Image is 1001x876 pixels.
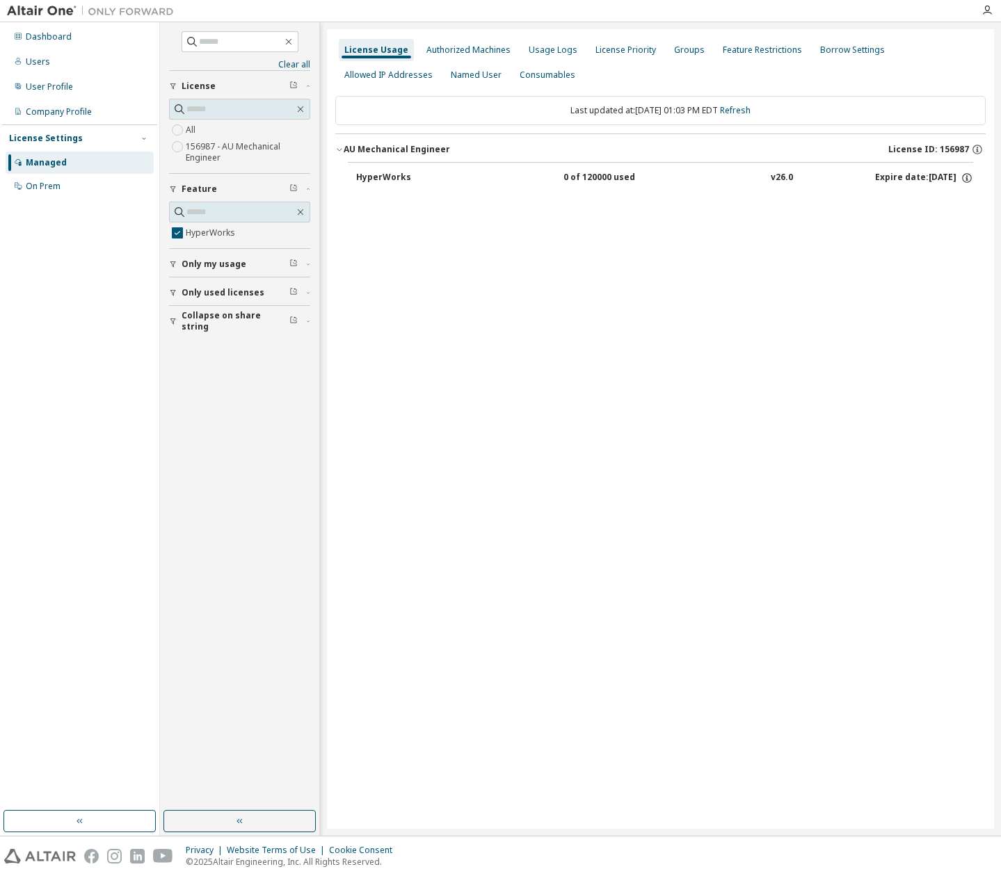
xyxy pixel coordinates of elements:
button: Only my usage [169,249,310,279]
button: Only used licenses [169,277,310,308]
span: Clear filter [289,81,298,92]
img: instagram.svg [107,849,122,863]
div: Feature Restrictions [723,44,802,56]
img: Altair One [7,4,181,18]
div: Groups [674,44,705,56]
button: AU Mechanical EngineerLicense ID: 156987 [335,134,986,165]
div: Dashboard [26,31,72,42]
span: Only used licenses [182,287,264,298]
p: © 2025 Altair Engineering, Inc. All Rights Reserved. [186,856,401,868]
img: youtube.svg [153,849,173,863]
div: AU Mechanical Engineer [344,144,450,155]
div: v26.0 [771,172,793,184]
div: License Usage [344,44,408,56]
div: Consumables [520,70,575,81]
label: HyperWorks [186,225,238,241]
span: Collapse on share string [182,310,289,332]
div: Company Profile [26,106,92,117]
img: facebook.svg [84,849,99,863]
div: On Prem [26,181,61,192]
a: Clear all [169,59,310,70]
span: License ID: 156987 [888,144,969,155]
div: Usage Logs [529,44,577,56]
div: Named User [451,70,502,81]
button: License [169,71,310,102]
div: 0 of 120000 used [563,172,689,184]
span: Clear filter [289,184,298,195]
div: Cookie Consent [329,845,401,856]
div: Expire date: [DATE] [875,172,973,184]
label: 156987 - AU Mechanical Engineer [186,138,310,166]
button: Feature [169,174,310,204]
div: Last updated at: [DATE] 01:03 PM EDT [335,96,986,125]
a: Refresh [720,104,751,116]
div: Borrow Settings [820,44,885,56]
span: Only my usage [182,259,246,270]
button: HyperWorks0 of 120000 usedv26.0Expire date:[DATE] [356,163,973,193]
div: License Priority [595,44,656,56]
div: Website Terms of Use [227,845,329,856]
div: Users [26,56,50,67]
span: Clear filter [289,259,298,270]
span: Feature [182,184,217,195]
img: linkedin.svg [130,849,145,863]
div: Managed [26,157,67,168]
div: Allowed IP Addresses [344,70,433,81]
div: Authorized Machines [426,44,511,56]
div: User Profile [26,81,73,92]
span: License [182,81,216,92]
div: HyperWorks [356,172,481,184]
label: All [186,122,198,138]
div: License Settings [9,133,83,144]
span: Clear filter [289,316,298,327]
span: Clear filter [289,287,298,298]
img: altair_logo.svg [4,849,76,863]
button: Collapse on share string [169,306,310,336]
div: Privacy [186,845,227,856]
